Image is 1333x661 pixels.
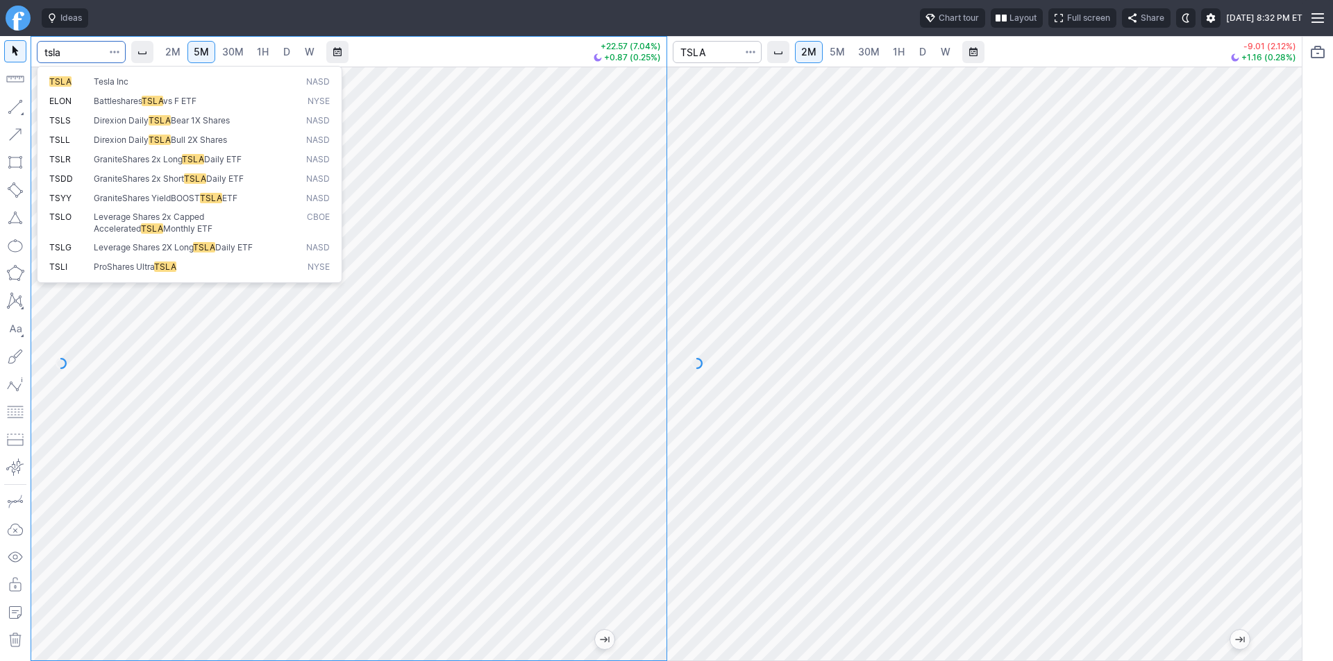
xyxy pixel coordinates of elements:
span: NYSE [308,96,330,108]
span: 1H [257,46,269,58]
div: Search [37,66,342,283]
button: Range [962,41,984,63]
button: Text [4,318,26,340]
span: ELON [49,96,72,106]
span: TSLA [49,76,72,87]
button: Measure [4,68,26,90]
button: Toggle dark mode [1176,8,1196,28]
span: NASD [306,173,330,185]
a: 2M [159,41,187,63]
span: Daily ETF [206,173,244,184]
span: TSLL [49,135,70,145]
button: Jump to the most recent bar [595,630,614,649]
button: Interval [767,41,789,63]
span: vs F ETF [163,96,196,106]
span: +0.87 (0.25%) [604,53,661,62]
button: Drawings autosave: Off [4,518,26,540]
span: TSYY [49,193,72,203]
span: 2M [165,46,181,58]
span: Battleshares [94,96,142,106]
a: 5M [823,41,851,63]
span: [DATE] 8:32 PM ET [1226,11,1302,25]
span: 5M [194,46,209,58]
span: GraniteShares 2x Short [94,173,184,184]
span: TSLR [49,154,71,164]
button: Brush [4,345,26,368]
span: Bull 2X Shares [171,135,227,145]
a: W [299,41,321,63]
a: W [934,41,957,63]
a: Finviz.com [6,6,31,31]
span: ETF [222,193,237,203]
span: GraniteShares 2x Long [94,154,182,164]
span: NYSE [308,261,330,273]
button: Remove all drawings [4,629,26,651]
span: NASD [306,135,330,146]
button: Jump to the most recent bar [1230,630,1250,649]
button: Hide drawings [4,546,26,568]
button: Search [741,41,760,63]
span: Leverage Shares 2X Long [94,242,193,252]
a: D [912,41,934,63]
span: NASD [306,154,330,166]
a: 1H [887,41,911,63]
span: CBOE [307,212,330,234]
span: 2M [801,46,816,58]
span: TSLA [154,261,176,272]
span: ProShares Ultra [94,261,154,272]
button: Settings [1201,8,1221,28]
span: Daily ETF [215,242,253,252]
span: D [283,46,290,58]
input: Search [37,41,126,63]
span: Direxion Daily [94,115,149,126]
button: Lock drawings [4,574,26,596]
span: Share [1141,11,1164,25]
a: 5M [187,41,215,63]
span: 30M [222,46,244,58]
span: +1.16 (0.28%) [1241,53,1296,62]
input: Search [673,41,762,63]
span: TSLO [49,212,72,222]
span: NASD [306,242,330,254]
button: Portfolio watchlist [1307,41,1329,63]
span: Monthly ETF [163,223,212,234]
span: NASD [306,115,330,127]
span: TSLA [149,135,171,145]
a: 2M [795,41,823,63]
button: Ideas [42,8,88,28]
span: Bear 1X Shares [171,115,230,126]
a: 30M [216,41,250,63]
span: 1H [893,46,905,58]
span: TSLA [200,193,222,203]
p: -9.01 (2.12%) [1231,42,1296,51]
button: Anchored VWAP [4,456,26,479]
button: Chart tour [920,8,985,28]
span: TSLA [184,173,206,184]
button: Fibonacci retracements [4,401,26,423]
span: NASD [306,193,330,205]
button: Rectangle [4,151,26,173]
a: 30M [852,41,886,63]
span: 5M [830,46,845,58]
button: Position [4,429,26,451]
span: W [305,46,315,58]
a: 1H [251,41,275,63]
span: Direxion Daily [94,135,149,145]
span: D [919,46,926,58]
span: NASD [306,76,330,88]
button: XABCD [4,290,26,312]
button: Layout [991,8,1043,28]
span: TSLG [49,242,72,252]
button: Interval [131,41,153,63]
button: Rotated rectangle [4,179,26,201]
button: Triangle [4,207,26,229]
button: Ellipse [4,234,26,257]
span: TSLA [149,115,171,126]
span: TSLA [193,242,215,252]
p: +22.57 (7.04%) [594,42,661,51]
button: Arrow [4,123,26,146]
span: TSLI [49,261,67,272]
span: 30M [858,46,880,58]
span: Daily ETF [204,154,242,164]
button: Full screen [1048,8,1116,28]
